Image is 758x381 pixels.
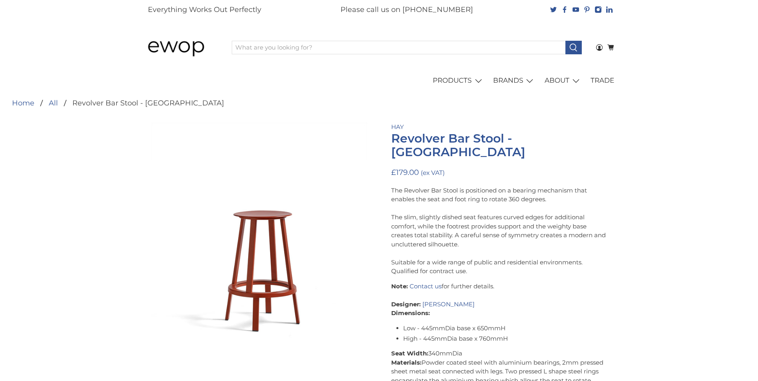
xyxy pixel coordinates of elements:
[391,168,419,177] span: £179.00
[232,41,566,54] input: What are you looking for?
[151,123,367,338] a: HAY Office Revolver Bar Stool Red Revolver
[391,349,428,357] strong: Seat Width:
[540,69,586,92] a: ABOUT
[410,282,442,290] a: Contact us
[489,69,540,92] a: BRANDS
[391,359,422,366] strong: Materials:
[139,69,619,92] nav: main navigation
[391,300,421,308] strong: Designer:
[422,300,475,308] a: [PERSON_NAME]
[442,282,494,290] span: for further details.
[12,99,224,107] nav: breadcrumbs
[391,123,404,131] a: HAY
[391,132,607,159] h1: Revolver Bar Stool - [GEOGRAPHIC_DATA]
[148,4,261,15] p: Everything Works Out Perfectly
[428,69,489,92] a: PRODUCTS
[391,282,408,290] strong: Note:
[403,324,607,333] li: Low - 445mmDia base x 650mmH
[340,4,473,15] p: Please call us on [PHONE_NUMBER]
[391,309,430,317] strong: Dimensions:
[403,334,607,343] li: High - 445mmDia base x 760mmH
[421,169,445,177] small: (ex VAT)
[12,99,34,107] a: Home
[586,69,619,92] a: TRADE
[391,186,607,276] p: The Revolver Bar Stool is positioned on a bearing mechanism that enables the seat and foot ring t...
[58,99,224,107] li: Revolver Bar Stool - [GEOGRAPHIC_DATA]
[49,99,58,107] a: All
